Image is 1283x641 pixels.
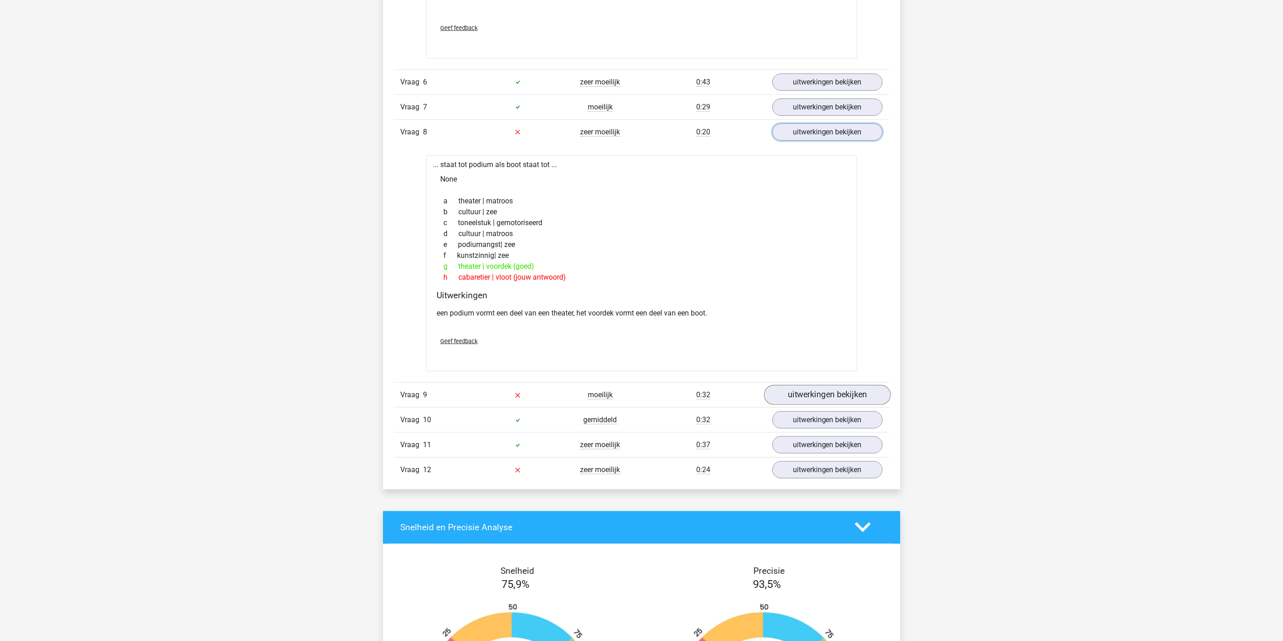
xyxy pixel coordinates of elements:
[502,578,530,591] span: 75,9%
[423,440,432,449] span: 11
[401,522,841,533] h4: Snelheid en Precisie Analyse
[444,228,459,239] span: d
[772,74,883,91] a: uitwerkingen bekijken
[584,415,617,424] span: gemiddeld
[772,461,883,478] a: uitwerkingen bekijken
[697,440,711,449] span: 0:37
[772,123,883,141] a: uitwerkingen bekijken
[437,228,846,239] div: cultuur | matroos
[588,103,613,112] span: moeilijk
[401,464,423,475] span: Vraag
[753,578,782,591] span: 93,5%
[697,103,711,112] span: 0:29
[441,25,478,31] span: Geef feedback
[697,415,711,424] span: 0:32
[437,272,846,283] div: cabaretier | vloot (jouw antwoord)
[444,207,459,217] span: b
[697,78,711,87] span: 0:43
[401,102,423,113] span: Vraag
[580,78,620,87] span: zeer moeilijk
[423,103,428,111] span: 7
[444,250,457,261] span: f
[423,390,428,399] span: 9
[437,239,846,250] div: podiumangst| zee
[433,170,850,188] div: None
[437,207,846,217] div: cultuur | zee
[423,78,428,86] span: 6
[444,196,459,207] span: a
[772,411,883,429] a: uitwerkingen bekijken
[580,440,620,449] span: zeer moeilijk
[697,128,711,137] span: 0:20
[423,415,432,424] span: 10
[401,77,423,88] span: Vraag
[772,99,883,116] a: uitwerkingen bekijken
[437,217,846,228] div: toneelstuk | gemotoriseerd
[401,127,423,138] span: Vraag
[444,217,458,228] span: c
[652,566,886,576] h4: Precisie
[580,128,620,137] span: zeer moeilijk
[580,465,620,474] span: zeer moeilijk
[423,128,428,136] span: 8
[588,390,613,399] span: moeilijk
[426,155,857,371] div: ... staat tot podium als boot staat tot ...
[437,261,846,272] div: theater | voordek (goed)
[423,465,432,474] span: 12
[401,566,635,576] h4: Snelheid
[772,436,883,454] a: uitwerkingen bekijken
[441,338,478,345] span: Geef feedback
[437,196,846,207] div: theater | matroos
[401,414,423,425] span: Vraag
[437,250,846,261] div: kunstzinnig| zee
[437,308,846,319] p: een podium vormt een deel van een theater, het voordek vormt een deel van een boot.
[697,465,711,474] span: 0:24
[444,239,458,250] span: e
[697,390,711,399] span: 0:32
[444,261,459,272] span: g
[437,290,846,301] h4: Uitwerkingen
[444,272,459,283] span: h
[401,439,423,450] span: Vraag
[764,385,890,405] a: uitwerkingen bekijken
[401,390,423,400] span: Vraag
